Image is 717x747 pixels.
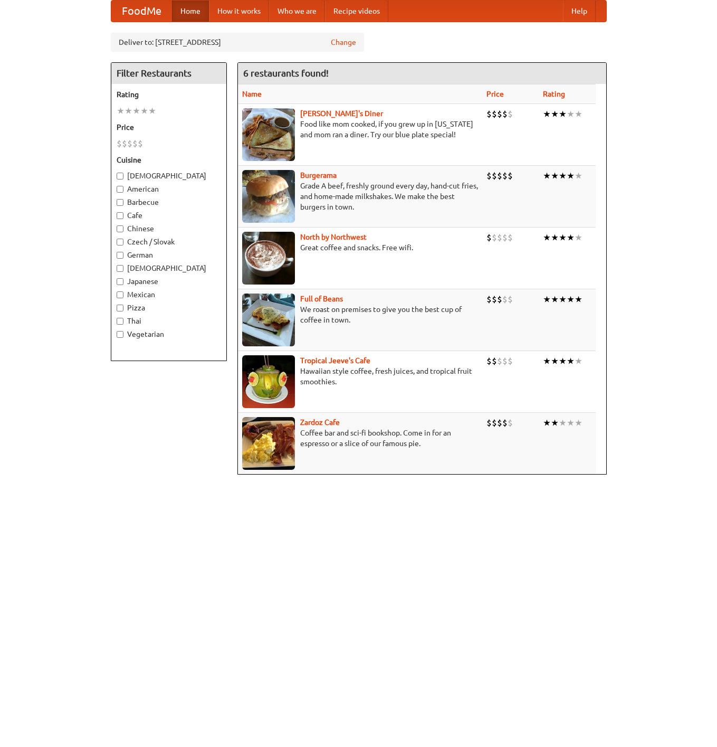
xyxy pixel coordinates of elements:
[117,223,221,234] label: Chinese
[242,90,262,98] a: Name
[138,138,143,149] li: $
[502,417,508,429] li: $
[269,1,325,22] a: Who we are
[117,210,221,221] label: Cafe
[486,294,492,305] li: $
[543,232,551,243] li: ★
[242,108,295,161] img: sallys.jpg
[117,184,221,194] label: American
[117,155,221,165] h5: Cuisine
[117,278,123,285] input: Japanese
[300,109,383,118] a: [PERSON_NAME]'s Diner
[508,294,513,305] li: $
[497,232,502,243] li: $
[117,212,123,219] input: Cafe
[492,355,497,367] li: $
[497,355,502,367] li: $
[508,170,513,182] li: $
[567,417,575,429] li: ★
[242,355,295,408] img: jeeves.jpg
[492,417,497,429] li: $
[125,105,132,117] li: ★
[508,417,513,429] li: $
[559,108,567,120] li: ★
[575,232,582,243] li: ★
[551,417,559,429] li: ★
[117,276,221,287] label: Japanese
[117,138,122,149] li: $
[117,186,123,193] input: American
[543,294,551,305] li: ★
[117,225,123,232] input: Chinese
[242,294,295,346] img: beans.jpg
[243,68,329,78] ng-pluralize: 6 restaurants found!
[117,197,221,207] label: Barbecue
[300,171,337,179] a: Burgerama
[117,173,123,179] input: [DEMOGRAPHIC_DATA]
[551,355,559,367] li: ★
[117,302,221,313] label: Pizza
[575,170,582,182] li: ★
[567,232,575,243] li: ★
[300,295,343,303] a: Full of Beans
[502,355,508,367] li: $
[502,294,508,305] li: $
[567,108,575,120] li: ★
[242,417,295,470] img: zardoz.jpg
[242,170,295,223] img: burgerama.jpg
[559,355,567,367] li: ★
[117,105,125,117] li: ★
[559,170,567,182] li: ★
[242,242,478,253] p: Great coffee and snacks. Free wifi.
[492,108,497,120] li: $
[486,232,492,243] li: $
[497,294,502,305] li: $
[486,355,492,367] li: $
[543,170,551,182] li: ★
[543,417,551,429] li: ★
[575,355,582,367] li: ★
[117,316,221,326] label: Thai
[551,108,559,120] li: ★
[117,250,221,260] label: German
[492,232,497,243] li: $
[242,304,478,325] p: We roast on premises to give you the best cup of coffee in town.
[497,417,502,429] li: $
[497,108,502,120] li: $
[325,1,388,22] a: Recipe videos
[117,199,123,206] input: Barbecue
[111,1,172,22] a: FoodMe
[117,237,221,247] label: Czech / Slovak
[551,294,559,305] li: ★
[172,1,209,22] a: Home
[117,89,221,100] h5: Rating
[551,170,559,182] li: ★
[300,418,340,427] b: Zardoz Cafe
[111,63,226,84] h4: Filter Restaurants
[242,181,478,212] p: Grade A beef, freshly ground every day, hand-cut fries, and home-made milkshakes. We make the bes...
[486,417,492,429] li: $
[300,233,367,241] a: North by Northwest
[127,138,132,149] li: $
[117,289,221,300] label: Mexican
[117,252,123,259] input: German
[117,265,123,272] input: [DEMOGRAPHIC_DATA]
[559,417,567,429] li: ★
[497,170,502,182] li: $
[117,329,221,339] label: Vegetarian
[508,108,513,120] li: $
[117,305,123,311] input: Pizza
[111,33,364,52] div: Deliver to: [STREET_ADDRESS]
[543,355,551,367] li: ★
[331,37,356,48] a: Change
[300,356,370,365] b: Tropical Jeeve's Cafe
[492,170,497,182] li: $
[563,1,596,22] a: Help
[132,105,140,117] li: ★
[117,239,123,245] input: Czech / Slovak
[543,90,565,98] a: Rating
[559,232,567,243] li: ★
